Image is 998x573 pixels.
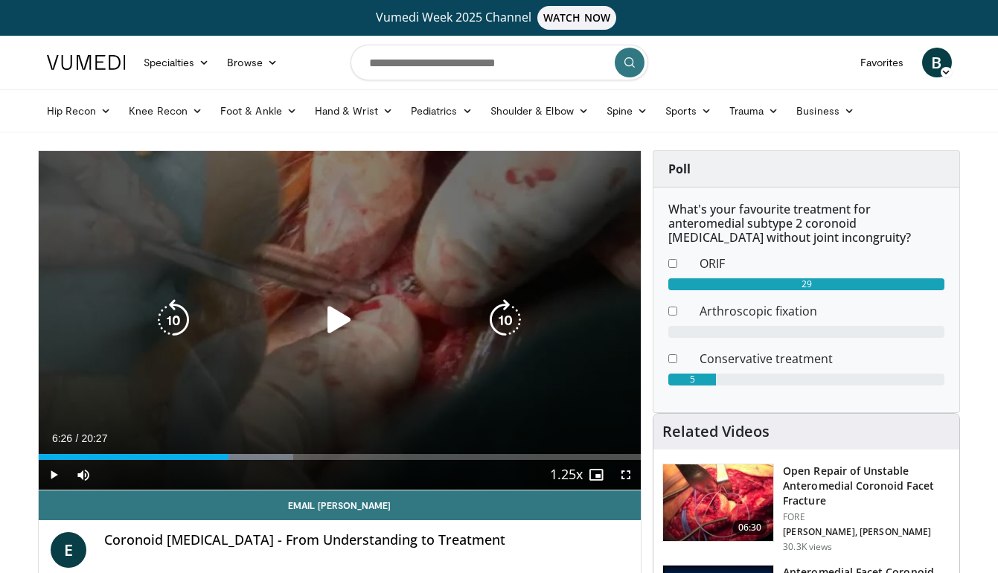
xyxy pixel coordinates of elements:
[306,96,402,126] a: Hand & Wrist
[668,161,691,177] strong: Poll
[662,423,770,441] h4: Related Videos
[688,255,956,272] dd: ORIF
[39,151,642,490] video-js: Video Player
[537,6,616,30] span: WATCH NOW
[211,96,306,126] a: Foot & Ankle
[662,464,950,553] a: 06:30 Open Repair of Unstable Anteromedial Coronoid Facet Fracture FORE [PERSON_NAME], [PERSON_NA...
[732,520,768,535] span: 06:30
[656,96,720,126] a: Sports
[598,96,656,126] a: Spine
[47,55,126,70] img: VuMedi Logo
[688,350,956,368] dd: Conservative treatment
[39,490,642,520] a: Email [PERSON_NAME]
[720,96,788,126] a: Trauma
[581,460,611,490] button: Enable picture-in-picture mode
[68,460,98,490] button: Mute
[120,96,211,126] a: Knee Recon
[39,460,68,490] button: Play
[668,278,944,290] div: 29
[104,532,630,548] h4: Coronoid [MEDICAL_DATA] - From Understanding to Treatment
[787,96,863,126] a: Business
[783,526,950,538] p: [PERSON_NAME], [PERSON_NAME]
[668,202,944,246] h6: What's your favourite treatment for anteromedial subtype 2 coronoid [MEDICAL_DATA] without joint ...
[783,464,950,508] h3: Open Repair of Unstable Anteromedial Coronoid Facet Fracture
[38,96,121,126] a: Hip Recon
[218,48,287,77] a: Browse
[51,532,86,568] a: E
[76,432,79,444] span: /
[135,48,219,77] a: Specialties
[668,374,716,385] div: 5
[482,96,598,126] a: Shoulder & Elbow
[783,541,832,553] p: 30.3K views
[39,454,642,460] div: Progress Bar
[663,464,773,542] img: 14d700b3-704c-4cc6-afcf-48008ee4a60d.150x105_q85_crop-smart_upscale.jpg
[851,48,913,77] a: Favorites
[402,96,482,126] a: Pediatrics
[783,511,950,523] p: FORE
[81,432,107,444] span: 20:27
[49,6,950,30] a: Vumedi Week 2025 ChannelWATCH NOW
[52,432,72,444] span: 6:26
[922,48,952,77] a: B
[351,45,648,80] input: Search topics, interventions
[611,460,641,490] button: Fullscreen
[688,302,956,320] dd: Arthroscopic fixation
[551,460,581,490] button: Playback Rate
